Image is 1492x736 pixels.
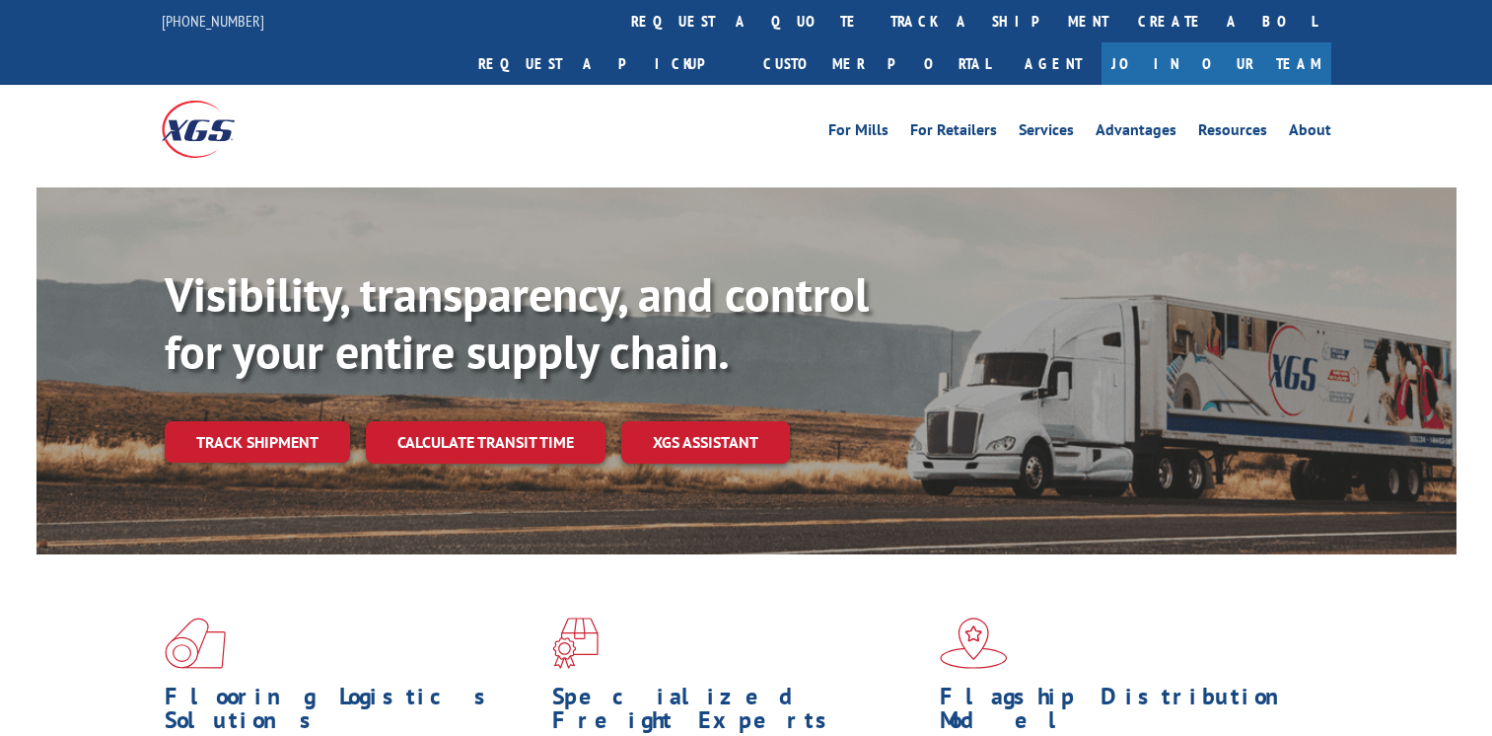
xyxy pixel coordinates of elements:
[1101,42,1331,85] a: Join Our Team
[1096,122,1176,144] a: Advantages
[162,11,264,31] a: [PHONE_NUMBER]
[165,263,869,382] b: Visibility, transparency, and control for your entire supply chain.
[165,421,350,463] a: Track shipment
[165,618,226,669] img: xgs-icon-total-supply-chain-intelligence-red
[463,42,748,85] a: Request a pickup
[1289,122,1331,144] a: About
[1198,122,1267,144] a: Resources
[910,122,997,144] a: For Retailers
[552,618,599,669] img: xgs-icon-focused-on-flooring-red
[1019,122,1074,144] a: Services
[940,618,1008,669] img: xgs-icon-flagship-distribution-model-red
[748,42,1005,85] a: Customer Portal
[621,421,790,464] a: XGS ASSISTANT
[828,122,888,144] a: For Mills
[1005,42,1101,85] a: Agent
[366,421,605,464] a: Calculate transit time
